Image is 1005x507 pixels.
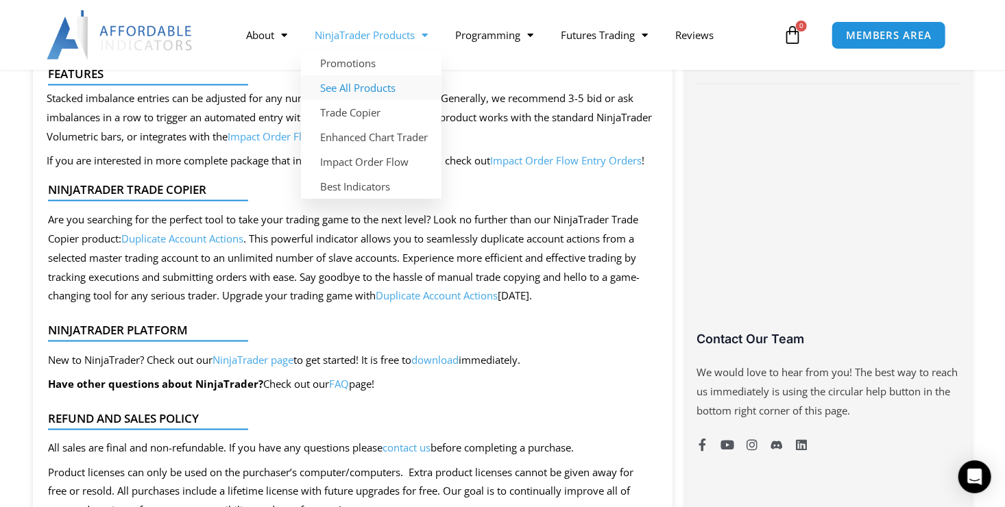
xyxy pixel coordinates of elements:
a: 0 [762,15,823,55]
div: Are you searching for the perfect tool to take your trading game to the next level? Look no furth... [48,210,646,306]
a: Impact Order Flow [301,149,441,174]
a: Promotions [301,51,441,75]
b: Have other questions about NinjaTrader? [48,377,263,391]
a: Reviews [662,19,727,51]
a: Programming [441,19,547,51]
iframe: Customer reviews powered by Trustpilot [697,101,961,341]
span: All sales are final and non-refundable. If you have any questions please [48,441,383,455]
a: About [232,19,301,51]
span: before completing a purchase. [431,441,574,455]
p: Check out our page! [48,375,520,394]
a: Enhanced Chart Trader [301,125,441,149]
a: Impact Order Flow Entry Orders [490,153,642,167]
a: download [411,353,459,367]
a: Futures Trading [547,19,662,51]
h3: Contact Our Team [697,331,961,347]
a: Duplicate Account Actions [376,288,498,302]
a: Best Indicators [301,174,441,199]
img: LogoAI | Affordable Indicators – NinjaTrader [47,10,194,60]
ul: NinjaTrader Products [301,51,441,199]
h4: Refund and Sales Policy [48,412,646,425]
h4: NinjaTrader Trade Copier [48,183,646,197]
a: MEMBERS AREA [832,21,946,49]
p: Stacked imbalance entries can be adjusted for any number of imbalances in a row. Generally, we re... [47,89,659,147]
p: We would love to hear from you! The best way to reach us immediately is using the circular help b... [697,363,961,421]
p: New to NinjaTrader? Check out our to get started! It is free to immediately. [48,351,520,370]
a: NinjaTrader page [213,353,293,367]
a: See All Products [301,75,441,100]
nav: Menu [232,19,779,51]
h4: Features [48,67,646,81]
a: FAQ [329,377,349,391]
a: contact us [383,441,431,455]
div: Open Intercom Messenger [958,460,991,493]
a: Impact Order Flow Indicator [228,129,361,143]
a: Duplicate Account Actions [121,232,243,245]
a: Trade Copier [301,100,441,125]
h4: NinjaTrader Platform [48,323,646,337]
a: NinjaTrader Products [301,19,441,51]
span: 0 [796,21,807,32]
span: MEMBERS AREA [846,30,932,40]
p: If you are interested in more complete package that includes , check out ! [47,151,659,171]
